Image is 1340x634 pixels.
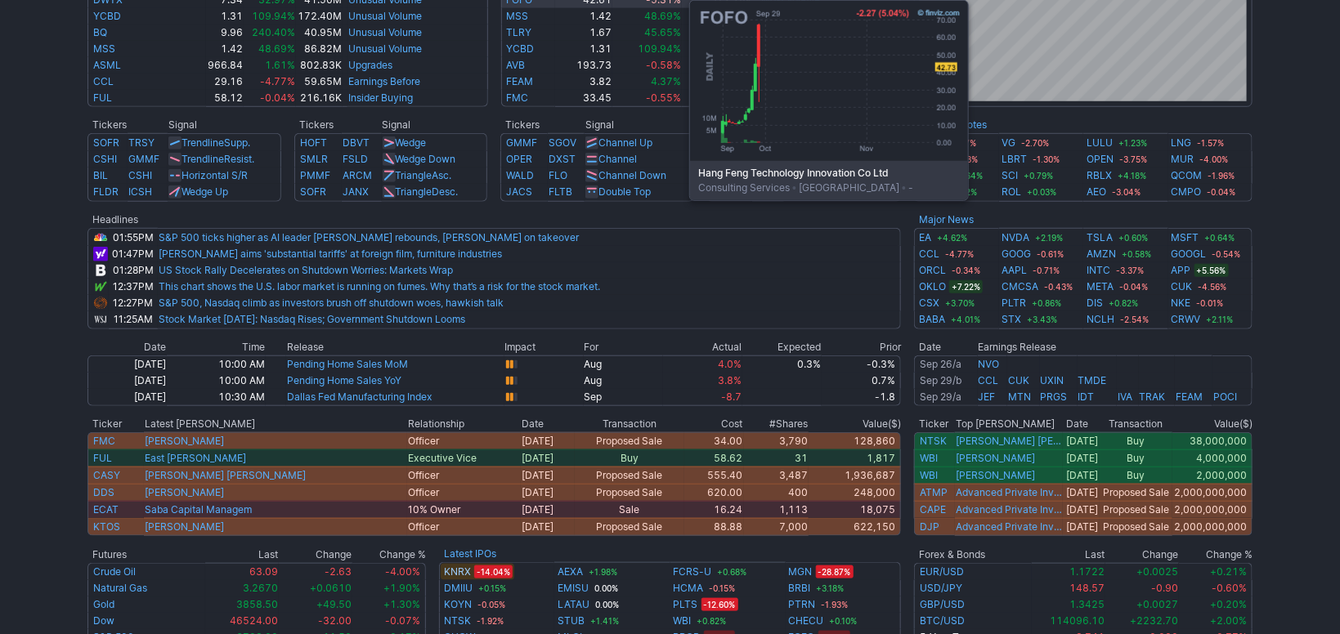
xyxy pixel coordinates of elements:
[558,613,585,629] a: STUB
[1117,153,1150,166] span: -3.75%
[343,169,372,181] a: ARCM
[1119,248,1154,261] span: +0.58%
[87,339,167,355] th: Date
[348,59,392,71] a: Upgrades
[145,469,306,481] a: [PERSON_NAME] [PERSON_NAME]
[979,391,996,403] a: JEF
[1194,297,1226,310] span: -0.01%
[1087,246,1116,262] a: AMZN
[444,547,496,560] b: Latest IPOs
[789,564,813,580] a: MGN
[979,374,999,386] a: CCL
[1210,248,1244,261] span: -0.54%
[396,136,427,149] a: Wedge
[1002,135,1016,151] a: VG
[1020,136,1052,150] span: -2.70%
[182,169,248,181] a: Horizontal S/R
[1042,280,1076,293] span: -0.43%
[93,520,120,533] a: KTOS
[948,313,983,326] span: +4.01%
[698,166,960,181] b: Hang Feng Technology Innovation Co Ltd
[159,264,453,276] a: US Stock Rally Decelerates on Shutdown Worries: Markets Wrap
[444,596,472,613] a: KOYN
[500,117,585,133] th: Tickers
[1078,374,1107,386] a: TMDE
[1025,313,1060,326] span: +3.43%
[507,92,529,104] a: FMC
[260,92,295,104] span: -0.04%
[584,355,663,373] td: Aug
[507,10,529,22] a: MSS
[682,57,753,74] td: 243.90K
[979,358,1000,370] a: NVO
[521,416,575,432] th: Date
[444,564,471,580] a: KNRX
[252,26,295,38] span: 240.40%
[145,452,246,464] a: East [PERSON_NAME]
[87,212,109,228] th: Headlines
[1002,295,1027,311] a: PLTR
[920,598,965,610] a: GBP/USD
[742,339,822,355] th: Expected
[1204,313,1236,326] span: +2.11%
[1030,297,1064,310] span: +0.86%
[507,26,532,38] a: TLRY
[396,169,452,181] a: TriangleAsc.
[914,389,978,406] td: After Market Close
[920,503,946,516] a: CAPE
[348,75,420,87] a: Earnings Before
[956,486,1062,499] a: Advanced Private Investimentos Inova Simples (I.S.)
[93,136,119,149] a: SOFR
[396,185,459,198] a: TriangleDesc.
[644,26,681,38] span: 45.65%
[1195,136,1227,150] span: -1.57%
[674,613,692,629] a: WBI
[1002,184,1022,200] a: ROL
[549,185,572,198] a: FLTB
[956,520,1062,534] a: Advanced Private Investimentos Inova Simples (I.S.)
[920,391,961,403] a: Sep 29/a
[87,416,144,432] th: Ticker
[558,596,589,613] a: LATAU
[93,185,119,198] a: FLDR
[1140,391,1166,403] a: TRAK
[1172,311,1201,328] a: CRWV
[300,153,328,165] a: SMLR
[109,228,158,246] td: 01:55PM
[145,486,224,498] a: [PERSON_NAME]
[1008,374,1029,386] a: CUK
[1025,185,1060,199] span: +0.03%
[182,153,254,165] a: TrendlineResist.
[914,339,978,355] th: Date
[555,57,612,74] td: 193.73
[934,231,970,244] span: +4.62%
[1205,185,1239,199] span: -0.04%
[919,295,939,311] a: CSX
[258,42,295,55] span: 48.69%
[1035,248,1067,261] span: -0.61%
[128,153,159,165] a: GMMF
[159,231,579,243] a: S&P 500 ticks higher as AI leader [PERSON_NAME] rebounds, [PERSON_NAME] on takeover
[93,42,115,55] a: MSS
[1194,264,1229,277] span: +5.56%
[93,153,117,165] a: CSHI
[128,136,155,149] a: TRSY
[287,391,432,403] a: Dallas Fed Manufacturing Index
[920,469,938,481] a: WBI
[956,469,1035,482] a: [PERSON_NAME]
[956,435,1062,448] a: [PERSON_NAME] [PERSON_NAME]
[87,355,167,373] td: [DATE]
[1033,231,1066,244] span: +2.19%
[1172,151,1194,167] a: MUR
[1172,230,1199,246] a: MSFT
[584,373,663,389] td: Aug
[296,25,343,41] td: 40.95M
[949,280,983,293] span: +7.22%
[920,520,939,533] a: DJP
[1078,391,1095,403] a: IDT
[1041,374,1064,386] a: UXIN
[1115,169,1149,182] span: +4.18%
[182,153,224,165] span: Trendline
[144,416,406,432] th: Latest [PERSON_NAME]
[159,313,465,325] a: Stock Market [DATE]: Nasdaq Rises; Government Shutdown Looms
